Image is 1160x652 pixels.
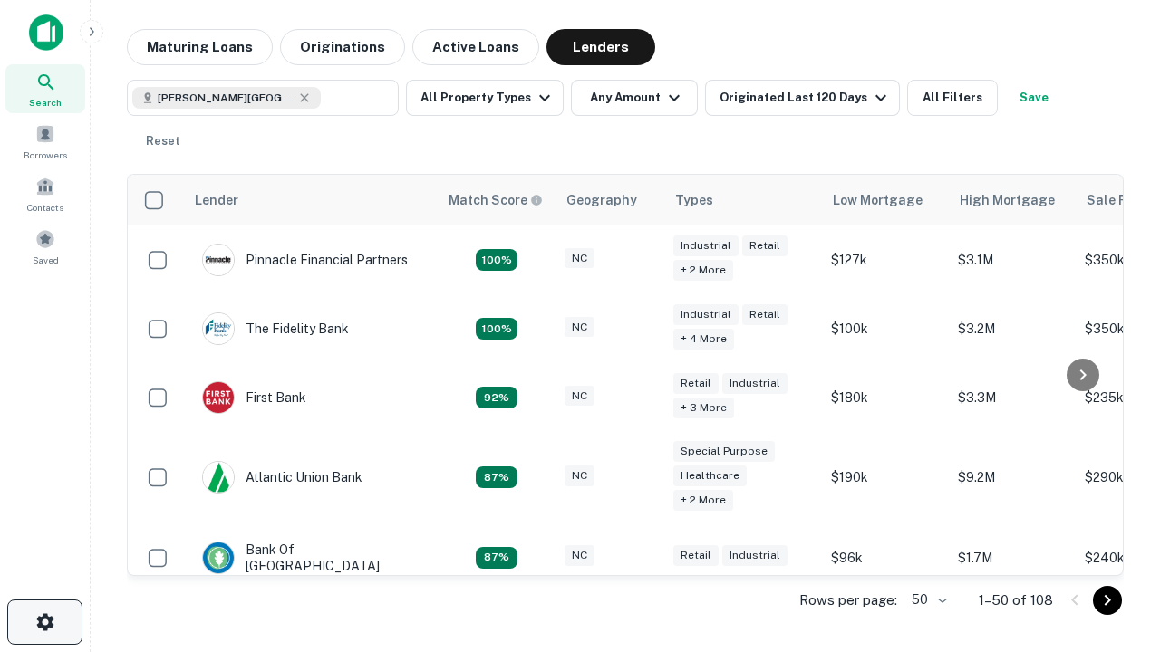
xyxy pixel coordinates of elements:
div: Capitalize uses an advanced AI algorithm to match your search with the best lender. The match sco... [449,190,543,210]
a: Saved [5,222,85,271]
td: $100k [822,294,949,363]
th: Low Mortgage [822,175,949,225]
div: The Fidelity Bank [202,312,349,345]
span: [PERSON_NAME][GEOGRAPHIC_DATA], [GEOGRAPHIC_DATA] [158,90,294,106]
th: Geography [556,175,664,225]
div: Healthcare [673,465,747,486]
img: picture [203,542,234,573]
div: Matching Properties: 16, hasApolloMatch: undefined [476,387,517,408]
button: Active Loans [412,29,539,65]
th: Capitalize uses an advanced AI algorithm to match your search with the best lender. The match sco... [438,175,556,225]
div: + 2 more [673,490,733,511]
div: NC [565,386,594,407]
img: capitalize-icon.png [29,14,63,51]
a: Search [5,64,85,113]
div: Industrial [673,235,739,256]
h6: Match Score [449,190,539,210]
div: Industrial [673,304,739,325]
img: picture [203,382,234,413]
div: Geography [566,189,637,211]
button: Save your search to get updates of matches that match your search criteria. [1005,80,1063,116]
div: High Mortgage [960,189,1055,211]
td: $190k [822,432,949,523]
button: Originations [280,29,405,65]
button: Lenders [546,29,655,65]
span: Search [29,95,62,110]
td: $96k [822,523,949,592]
div: Retail [742,304,788,325]
button: All Property Types [406,80,564,116]
iframe: Chat Widget [1069,449,1160,536]
div: Pinnacle Financial Partners [202,244,408,276]
th: Types [664,175,822,225]
th: High Mortgage [949,175,1076,225]
td: $127k [822,225,949,294]
div: NC [565,545,594,566]
div: Types [675,189,713,211]
td: $9.2M [949,432,1076,523]
div: Matching Properties: 31, hasApolloMatch: undefined [476,318,517,340]
div: Matching Properties: 27, hasApolloMatch: undefined [476,249,517,271]
span: Contacts [27,200,63,215]
div: + 3 more [673,398,734,418]
div: NC [565,248,594,269]
button: Maturing Loans [127,29,273,65]
div: Matching Properties: 15, hasApolloMatch: undefined [476,466,517,488]
button: Any Amount [571,80,698,116]
td: $180k [822,363,949,432]
div: Retail [673,373,719,394]
a: Borrowers [5,117,85,166]
div: NC [565,465,594,486]
img: picture [203,244,234,275]
div: Originated Last 120 Days [720,87,892,109]
div: Industrial [722,545,788,566]
td: $1.7M [949,523,1076,592]
span: Saved [33,253,59,267]
p: Rows per page: [799,590,897,611]
div: NC [565,317,594,338]
div: Retail [742,235,788,256]
td: $3.1M [949,225,1076,294]
div: Lender [195,189,238,211]
td: $3.2M [949,294,1076,363]
div: Special Purpose [673,441,775,462]
div: Matching Properties: 15, hasApolloMatch: undefined [476,547,517,569]
button: Reset [134,123,192,159]
img: picture [203,313,234,344]
button: Originated Last 120 Days [705,80,900,116]
div: 50 [904,587,950,613]
div: Low Mortgage [833,189,923,211]
p: 1–50 of 108 [979,590,1053,611]
td: $3.3M [949,363,1076,432]
th: Lender [184,175,438,225]
a: Contacts [5,169,85,218]
span: Borrowers [24,148,67,162]
img: picture [203,462,234,493]
div: Industrial [722,373,788,394]
div: First Bank [202,381,306,414]
div: Retail [673,545,719,566]
div: Bank Of [GEOGRAPHIC_DATA] [202,542,420,574]
div: + 2 more [673,260,733,281]
button: Go to next page [1093,586,1122,615]
div: + 4 more [673,329,734,350]
div: Atlantic Union Bank [202,461,362,494]
button: All Filters [907,80,998,116]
